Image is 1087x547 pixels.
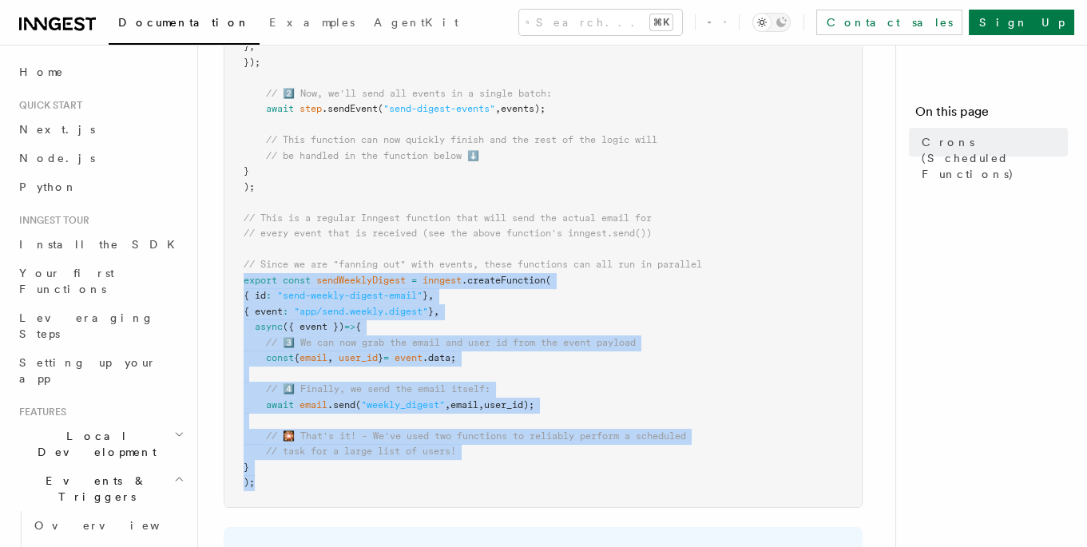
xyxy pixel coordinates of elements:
span: = [383,352,389,363]
span: : [266,290,272,301]
span: "send-digest-events" [383,103,495,114]
span: // every event that is received (see the above function's inngest.send()) [244,228,652,239]
span: : [283,306,288,317]
span: { [294,352,300,363]
span: Overview [34,519,199,532]
span: }); [244,57,260,68]
a: Home [13,57,188,86]
span: , [428,290,434,301]
span: sendWeeklyDigest [316,275,406,286]
span: step [300,103,322,114]
span: user_id [339,352,378,363]
span: .createFunction [462,275,545,286]
span: email [300,352,327,363]
span: Events & Triggers [13,473,174,505]
span: Inngest tour [13,214,89,227]
span: async [255,321,283,332]
span: Next.js [19,123,95,136]
span: // 🎇 That's it! - We've used two functions to reliably perform a scheduled [266,430,686,442]
span: Crons (Scheduled Functions) [922,134,1068,182]
span: inngest [423,275,462,286]
span: event [395,352,423,363]
span: } [423,290,428,301]
span: { event [244,306,283,317]
span: Local Development [13,428,174,460]
span: "app/send.weekly.digest" [294,306,428,317]
kbd: ⌘K [650,14,672,30]
span: // task for a large list of users! [266,446,456,457]
span: } [244,165,249,176]
a: Leveraging Steps [13,303,188,348]
span: // This function can now quickly finish and the rest of the logic will [266,134,657,145]
span: => [344,321,355,332]
span: "weekly_digest" [361,399,445,410]
span: Examples [269,16,355,29]
span: email [450,399,478,410]
a: Documentation [109,5,260,45]
span: ); [244,181,255,192]
span: { [355,321,361,332]
span: email [300,399,327,410]
a: Next.js [13,115,188,144]
span: AgentKit [374,16,458,29]
span: } [428,306,434,317]
span: ); [244,477,255,488]
a: Python [13,172,188,201]
span: "send-weekly-digest-email" [277,290,423,301]
span: user_id); [484,399,534,410]
a: Contact sales [816,10,962,35]
button: Search...⌘K [519,10,682,35]
span: , [495,103,501,114]
span: } [244,462,249,473]
span: { id [244,290,266,301]
span: events); [501,103,545,114]
a: Sign Up [969,10,1074,35]
span: Your first Functions [19,267,114,295]
button: Events & Triggers [13,466,188,511]
span: } [378,352,383,363]
span: .send [327,399,355,410]
a: Examples [260,5,364,43]
span: Node.js [19,152,95,164]
span: Python [19,180,77,193]
span: , [445,399,450,410]
a: Node.js [13,144,188,172]
span: Install the SDK [19,238,184,251]
span: .sendEvent [322,103,378,114]
span: = [411,275,417,286]
button: Local Development [13,422,188,466]
span: Documentation [118,16,250,29]
a: Setting up your app [13,348,188,393]
span: const [266,352,294,363]
a: Install the SDK [13,230,188,259]
span: Quick start [13,99,82,112]
span: , [434,306,439,317]
span: Features [13,406,66,418]
span: , [478,399,484,410]
a: Overview [28,511,188,540]
h4: On this page [915,102,1068,128]
span: }; [244,41,255,52]
span: // Since we are "fanning out" with events, these functions can all run in parallel [244,259,702,270]
span: // This is a regular Inngest function that will send the actual email for [244,212,652,224]
span: Leveraging Steps [19,311,154,340]
a: AgentKit [364,5,468,43]
span: // 4️⃣ Finally, we send the email itself: [266,383,490,394]
span: Home [19,64,64,80]
span: ({ event }) [283,321,344,332]
span: ( [355,399,361,410]
span: // be handled in the function below ⬇️ [266,150,479,161]
span: await [266,399,294,410]
span: export [244,275,277,286]
span: , [327,352,333,363]
span: ( [545,275,551,286]
a: Your first Functions [13,259,188,303]
a: Crons (Scheduled Functions) [915,128,1068,188]
span: Setting up your app [19,356,157,385]
span: ( [378,103,383,114]
span: .data; [423,352,456,363]
span: // 2️⃣ Now, we'll send all events in a single batch: [266,88,552,99]
button: Toggle dark mode [752,13,791,32]
span: const [283,275,311,286]
span: // 3️⃣ We can now grab the email and user id from the event payload [266,337,636,348]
